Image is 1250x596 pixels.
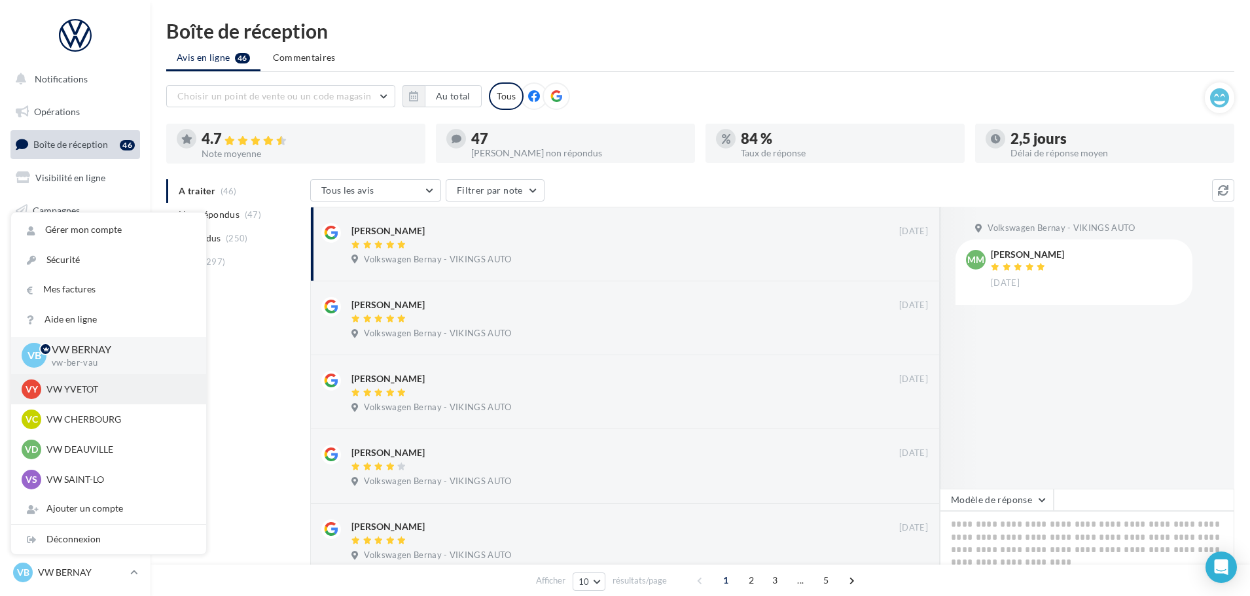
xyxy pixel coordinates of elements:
div: [PERSON_NAME] non répondus [471,149,685,158]
button: Notifications [8,65,137,93]
span: Volkswagen Bernay - VIKINGS AUTO [364,328,511,340]
button: Filtrer par note [446,179,545,202]
span: [DATE] [899,374,928,385]
a: Visibilité en ligne [8,164,143,192]
span: Non répondus [179,208,240,221]
span: [DATE] [899,522,928,534]
span: 3 [764,570,785,591]
p: VW BERNAY [38,566,125,579]
a: Gérer mon compte [11,215,206,245]
span: Volkswagen Bernay - VIKINGS AUTO [364,402,511,413]
span: VY [26,383,38,396]
span: (250) [226,233,248,243]
button: Tous les avis [310,179,441,202]
div: 4.7 [202,131,415,147]
div: [PERSON_NAME] [351,298,425,311]
span: ... [790,570,811,591]
span: [DATE] [899,226,928,237]
div: Déconnexion [11,525,206,554]
a: Médiathèque [8,262,143,289]
div: Note moyenne [202,149,415,158]
span: VD [25,443,38,456]
p: vw-ber-vau [52,357,185,369]
div: 46 [120,140,135,150]
div: Délai de réponse moyen [1010,149,1224,158]
span: [DATE] [899,447,928,459]
a: Calendrier [8,294,143,322]
div: 2,5 jours [1010,131,1224,146]
button: Au total [402,85,482,107]
span: Afficher [536,574,565,587]
a: Boîte de réception46 [8,130,143,158]
div: Boîte de réception [166,21,1234,41]
span: 10 [579,576,590,587]
div: Tous [489,82,524,110]
span: VS [26,473,37,486]
div: [PERSON_NAME] [351,372,425,385]
span: [DATE] [899,300,928,311]
span: 2 [741,570,762,591]
span: MM [967,253,984,266]
a: Aide en ligne [11,305,206,334]
button: Modèle de réponse [940,489,1054,511]
a: Opérations [8,98,143,126]
span: VB [17,566,29,579]
p: VW BERNAY [52,342,185,357]
span: Tous les avis [321,184,374,196]
span: Boîte de réception [33,139,108,150]
span: Visibilité en ligne [35,172,105,183]
a: VB VW BERNAY [10,560,140,585]
span: résultats/page [613,574,667,587]
div: 84 % [741,131,954,146]
p: VW YVETOT [46,383,190,396]
span: Choisir un point de vente ou un code magasin [177,90,371,101]
a: Mes factures [11,275,206,304]
button: Choisir un point de vente ou un code magasin [166,85,395,107]
span: Volkswagen Bernay - VIKINGS AUTO [988,222,1135,234]
div: [PERSON_NAME] [351,224,425,237]
span: (47) [245,209,261,220]
div: Ajouter un compte [11,494,206,523]
div: Taux de réponse [741,149,954,158]
p: VW DEAUVILLE [46,443,190,456]
p: VW CHERBOURG [46,413,190,426]
div: [PERSON_NAME] [351,520,425,533]
a: Sécurité [11,245,206,275]
span: 1 [715,570,736,591]
span: VC [26,413,38,426]
a: Campagnes [8,197,143,224]
span: Notifications [35,73,88,84]
span: 5 [815,570,836,591]
span: (297) [204,256,226,267]
a: Contacts [8,229,143,256]
button: 10 [573,572,606,591]
span: Opérations [34,106,80,117]
p: VW SAINT-LO [46,473,190,486]
span: Campagnes [33,204,80,215]
span: Volkswagen Bernay - VIKINGS AUTO [364,550,511,561]
span: Commentaires [273,51,336,64]
span: VB [27,348,41,363]
div: 47 [471,131,685,146]
div: Open Intercom Messenger [1205,552,1237,583]
a: PLV et print personnalisable [8,326,143,365]
a: Campagnes DataOnDemand [8,370,143,409]
span: Volkswagen Bernay - VIKINGS AUTO [364,476,511,487]
div: [PERSON_NAME] [991,250,1064,259]
span: [DATE] [991,277,1020,289]
span: Volkswagen Bernay - VIKINGS AUTO [364,254,511,266]
button: Au total [425,85,482,107]
div: [PERSON_NAME] [351,446,425,459]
